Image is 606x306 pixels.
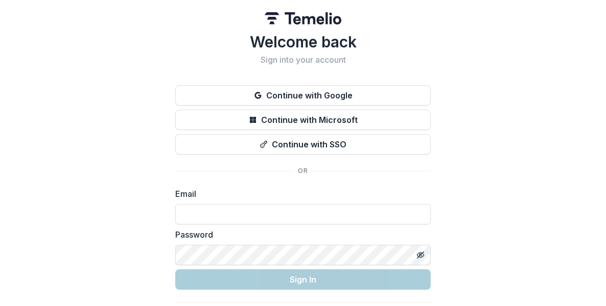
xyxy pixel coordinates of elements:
button: Continue with Microsoft [175,110,431,130]
h2: Sign into your account [175,55,431,65]
button: Continue with SSO [175,134,431,155]
button: Continue with Google [175,85,431,106]
label: Password [175,228,425,241]
button: Sign In [175,269,431,290]
button: Toggle password visibility [412,247,429,263]
h1: Welcome back [175,33,431,51]
label: Email [175,188,425,200]
img: Temelio [265,12,341,24]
